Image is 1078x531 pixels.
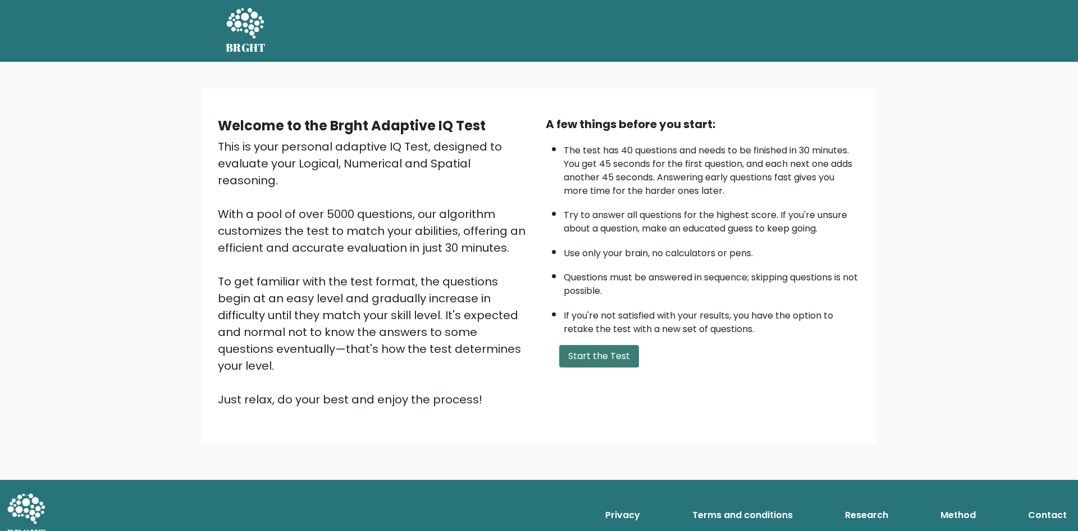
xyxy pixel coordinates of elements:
[564,241,860,260] li: Use only your brain, no calculators or pens.
[226,4,266,57] a: BRGHT
[841,504,893,527] a: Research
[546,116,860,133] div: A few things before you start:
[688,504,797,527] a: Terms and conditions
[218,116,486,135] b: Welcome to the Brght Adaptive IQ Test
[564,303,860,336] li: If you're not satisfied with your results, you have the option to retake the test with a new set ...
[564,203,860,235] li: Try to answer all questions for the highest score. If you're unsure about a question, make an edu...
[564,265,860,298] li: Questions must be answered in sequence; skipping questions is not possible.
[601,504,645,527] a: Privacy
[218,138,532,408] div: This is your personal adaptive IQ Test, designed to evaluate your Logical, Numerical and Spatial ...
[1024,504,1071,527] a: Contact
[564,138,860,198] li: The test has 40 questions and needs to be finished in 30 minutes. You get 45 seconds for the firs...
[559,345,639,367] button: Start the Test
[226,41,266,55] h5: BRGHT
[936,504,980,527] a: Method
